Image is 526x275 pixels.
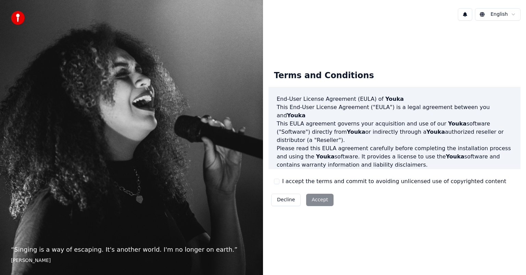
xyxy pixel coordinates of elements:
span: Youka [446,153,464,160]
p: Please read this EULA agreement carefully before completing the installation process and using th... [277,144,512,169]
p: This End-User License Agreement ("EULA") is a legal agreement between you and [277,103,512,120]
span: Youka [287,112,305,119]
div: Terms and Conditions [268,65,379,87]
img: youka [11,11,25,25]
h3: End-User License Agreement (EULA) of [277,95,512,103]
span: Youka [448,120,466,127]
span: Youka [385,96,404,102]
span: Youka [426,129,445,135]
button: Decline [271,194,301,206]
span: Youka [316,153,335,160]
p: “ Singing is a way of escaping. It's another world. I'm no longer on earth. ” [11,245,252,254]
footer: [PERSON_NAME] [11,257,252,264]
span: Youka [347,129,365,135]
p: This EULA agreement governs your acquisition and use of our software ("Software") directly from o... [277,120,512,144]
p: If you register for a free trial of the software, this EULA agreement will also govern that trial... [277,169,512,202]
label: I accept the terms and commit to avoiding unlicensed use of copyrighted content [282,177,506,186]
